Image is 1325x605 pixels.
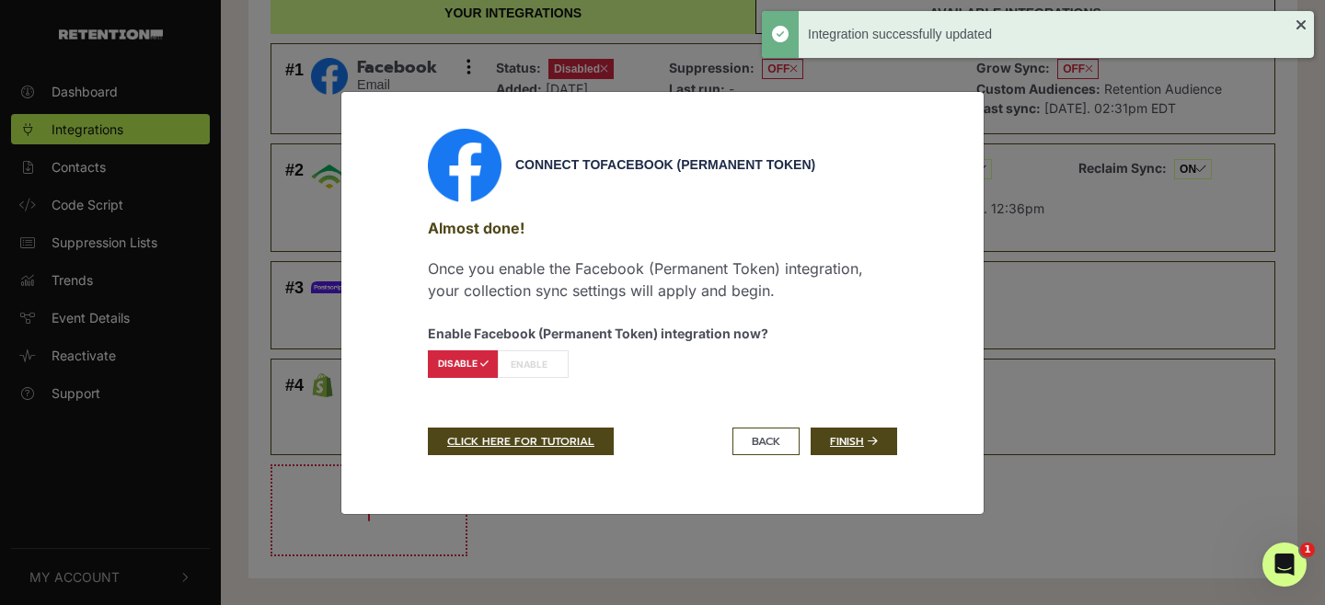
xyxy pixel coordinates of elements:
[1300,542,1315,557] span: 1
[732,428,800,455] button: BACK
[428,257,897,302] p: Once you enable the Facebook (Permanent Token) integration, your collection sync settings will ap...
[600,157,815,172] span: Facebook (Permanent Token)
[811,428,897,455] a: Finish
[428,350,499,378] label: DISABLE
[515,155,897,175] div: Connect to
[1262,542,1307,587] iframe: Intercom live chat
[428,219,524,237] strong: Almost done!
[808,25,1296,44] div: Integration successfully updated
[428,428,614,455] a: CLICK HERE FOR TUTORIAL
[498,350,569,378] label: ENABLE
[428,129,501,202] img: Facebook (Permanent Token)
[428,325,768,341] strong: Enable Facebook (Permanent Token) integration now?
